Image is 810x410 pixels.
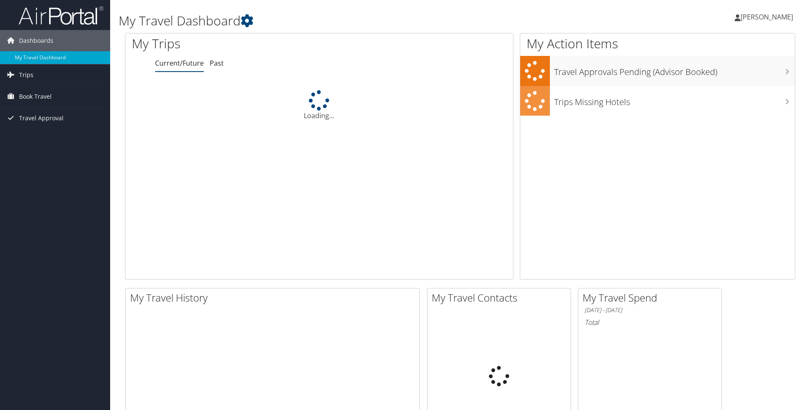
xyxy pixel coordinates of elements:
[19,64,33,86] span: Trips
[155,58,204,68] a: Current/Future
[19,108,64,129] span: Travel Approval
[119,12,574,30] h1: My Travel Dashboard
[585,318,715,327] h6: Total
[130,291,419,305] h2: My Travel History
[520,56,795,86] a: Travel Approvals Pending (Advisor Booked)
[19,86,52,107] span: Book Travel
[583,291,721,305] h2: My Travel Spend
[210,58,224,68] a: Past
[520,86,795,116] a: Trips Missing Hotels
[520,35,795,53] h1: My Action Items
[19,30,53,51] span: Dashboards
[432,291,571,305] h2: My Travel Contacts
[554,92,795,108] h3: Trips Missing Hotels
[125,90,513,121] div: Loading...
[554,62,795,78] h3: Travel Approvals Pending (Advisor Booked)
[19,6,103,25] img: airportal-logo.png
[735,4,802,30] a: [PERSON_NAME]
[585,306,715,314] h6: [DATE] - [DATE]
[132,35,345,53] h1: My Trips
[741,12,793,22] span: [PERSON_NAME]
